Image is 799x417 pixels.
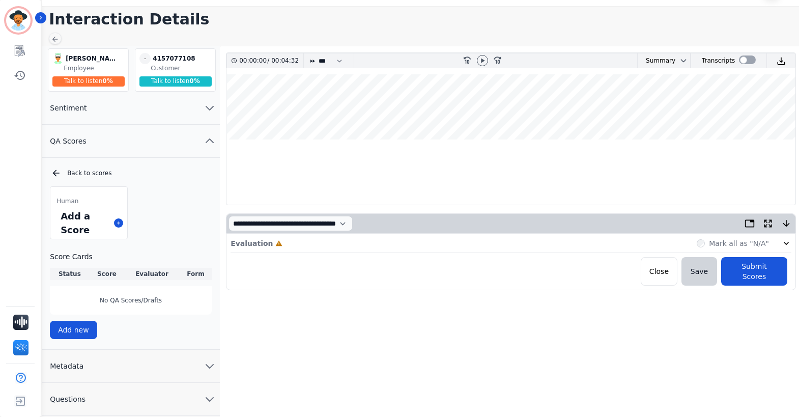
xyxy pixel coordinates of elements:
[6,8,31,33] img: Bordered avatar
[42,350,220,383] button: Metadata chevron down
[204,135,216,147] svg: chevron up
[139,53,151,64] span: -
[231,238,273,248] p: Evaluation
[675,57,688,65] button: chevron down
[189,77,199,85] span: 0 %
[204,102,216,114] svg: chevron down
[66,53,117,64] div: [PERSON_NAME]
[90,268,125,280] th: Score
[709,238,769,248] label: Mark all as "N/A"
[102,77,112,85] span: 0 %
[180,268,212,280] th: Form
[124,268,180,280] th: Evaluator
[59,207,110,239] div: Add a Score
[638,53,675,68] div: Summary
[50,252,212,262] h3: Score Cards
[51,168,212,178] div: Back to scores
[56,197,78,205] span: Human
[42,136,95,146] span: QA Scores
[204,393,216,405] svg: chevron down
[42,92,220,125] button: Sentiment chevron down
[641,257,677,286] button: Close
[721,257,787,286] button: Submit Scores
[52,76,125,87] div: Talk to listen
[64,64,126,72] div: Employee
[151,64,213,72] div: Customer
[204,360,216,372] svg: chevron down
[681,257,717,286] button: Save
[42,361,92,371] span: Metadata
[239,53,267,68] div: 00:00:00
[42,125,220,158] button: QA Scores chevron up
[153,53,204,64] div: 4157077108
[50,268,89,280] th: Status
[679,57,688,65] svg: chevron down
[269,53,297,68] div: 00:04:32
[50,321,97,339] button: Add new
[49,10,799,29] h1: Interaction Details
[50,286,212,315] div: No QA Scores/Drafts
[42,383,220,416] button: Questions chevron down
[777,57,786,66] img: download audio
[239,53,301,68] div: /
[702,53,735,68] div: Transcripts
[139,76,212,87] div: Talk to listen
[42,103,95,113] span: Sentiment
[42,394,94,404] span: Questions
